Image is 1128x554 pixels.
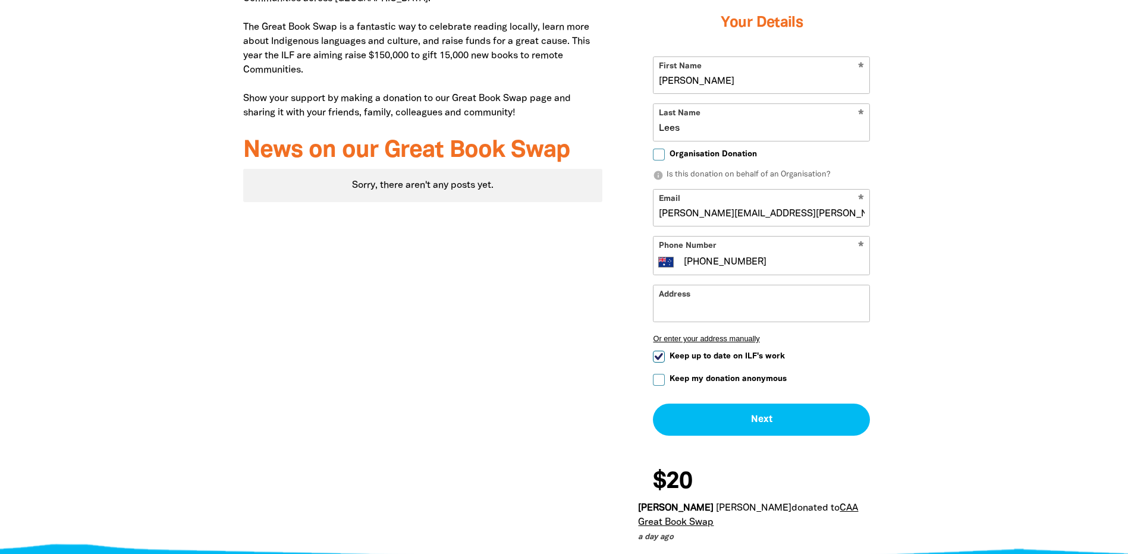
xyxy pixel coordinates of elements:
[653,374,665,386] input: Keep my donation anonymous
[653,404,870,436] button: Next
[243,138,603,164] h3: News on our Great Book Swap
[653,470,692,494] span: $20
[653,169,870,181] p: Is this donation on behalf of an Organisation?
[653,149,665,160] input: Organisation Donation
[858,241,864,253] i: Required
[791,504,840,512] span: donated to
[638,532,875,544] p: a day ago
[653,170,664,181] i: info
[653,334,870,343] button: Or enter your address manually
[638,504,714,512] em: [PERSON_NAME]
[243,169,603,202] div: Sorry, there aren't any posts yet.
[653,351,665,363] input: Keep up to date on ILF's work
[243,169,603,202] div: Paginated content
[716,504,791,512] em: [PERSON_NAME]
[670,149,757,160] span: Organisation Donation
[670,373,787,385] span: Keep my donation anonymous
[670,351,785,362] span: Keep up to date on ILF's work
[638,463,885,543] div: Donation stream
